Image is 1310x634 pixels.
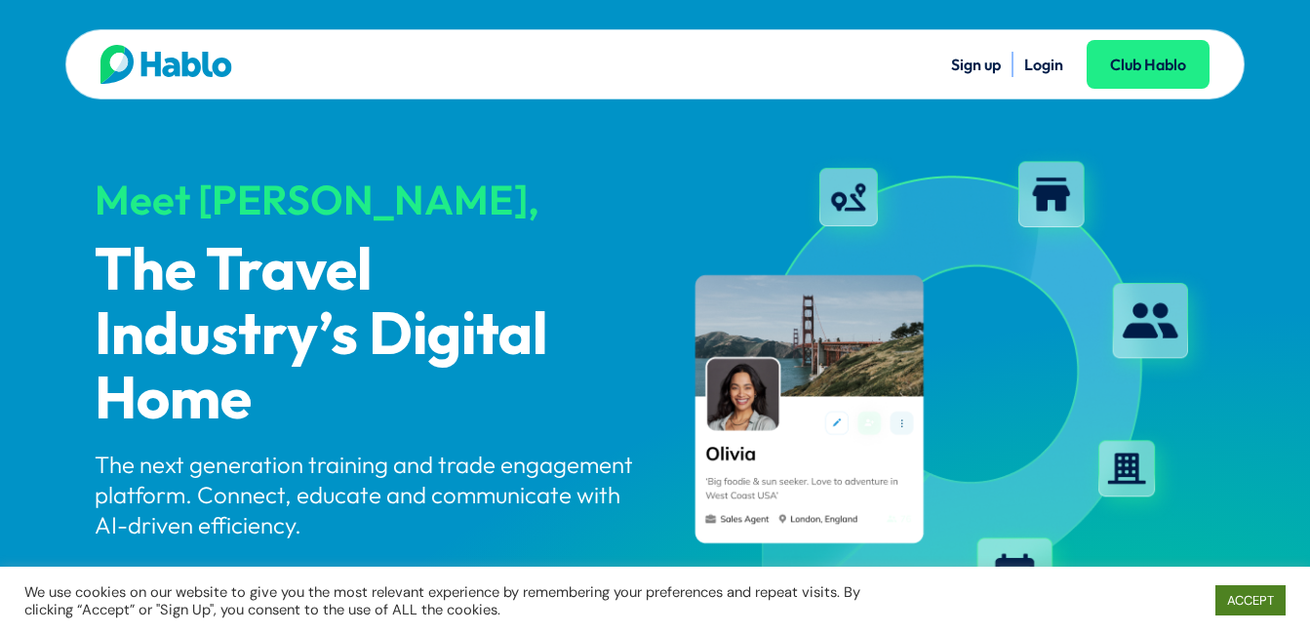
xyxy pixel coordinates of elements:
[95,178,639,222] div: Meet [PERSON_NAME],
[1087,40,1210,89] a: Club Hablo
[951,55,1001,74] a: Sign up
[1024,55,1063,74] a: Login
[95,450,639,541] p: The next generation training and trade engagement platform. Connect, educate and communicate with...
[24,583,907,618] div: We use cookies on our website to give you the most relevant experience by remembering your prefer...
[100,45,232,84] img: Hablo logo main 2
[1215,585,1286,615] a: ACCEPT
[95,240,639,433] p: The Travel Industry’s Digital Home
